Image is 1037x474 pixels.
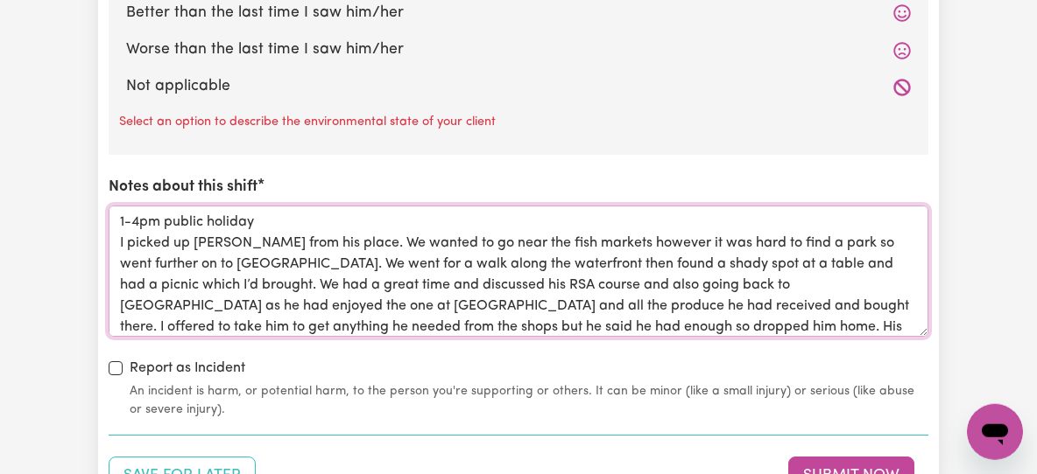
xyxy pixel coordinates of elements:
[126,38,911,61] label: Worse than the last time I saw him/her
[119,113,496,132] p: Select an option to describe the environmental state of your client
[967,404,1023,460] iframe: Button to launch messaging window
[109,176,257,199] label: Notes about this shift
[126,2,911,24] label: Better than the last time I saw him/her
[126,75,911,98] label: Not applicable
[109,206,928,337] textarea: 1-4pm public holiday I picked up [PERSON_NAME] from his place. We wanted to go near the fish mark...
[130,382,928,419] small: An incident is harm, or potential harm, to the person you're supporting or others. It can be mino...
[130,358,245,379] label: Report as Incident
